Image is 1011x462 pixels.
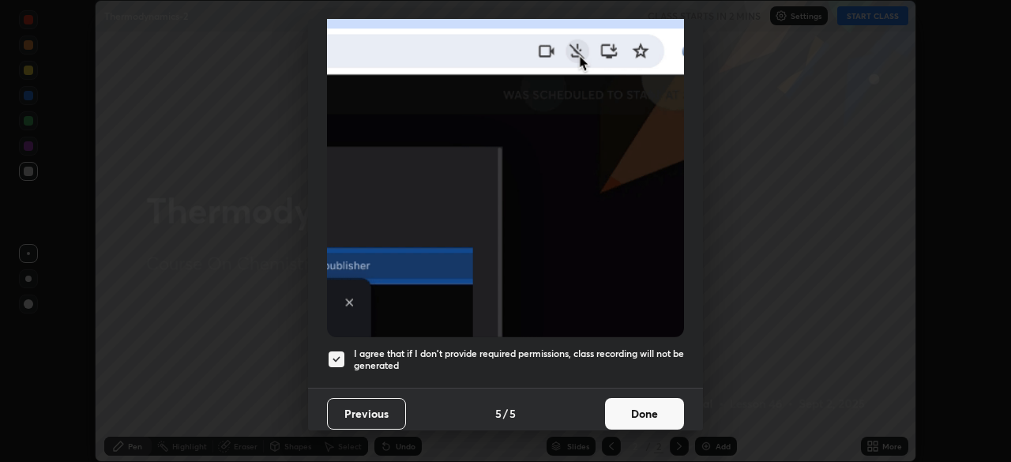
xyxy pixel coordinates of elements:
[509,405,516,422] h4: 5
[354,347,684,372] h5: I agree that if I don't provide required permissions, class recording will not be generated
[605,398,684,430] button: Done
[495,405,502,422] h4: 5
[327,398,406,430] button: Previous
[503,405,508,422] h4: /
